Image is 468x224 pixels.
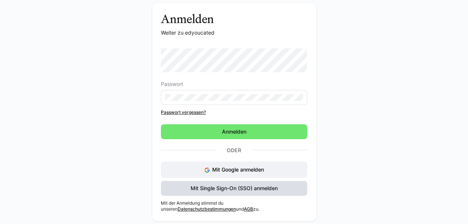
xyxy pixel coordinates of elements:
p: Oder [216,145,252,156]
button: Anmelden [161,124,307,139]
h3: Anmelden [161,12,307,26]
span: Mit Google anmelden [212,166,264,173]
span: Mit Single Sign-On (SSO) anmelden [190,185,279,192]
a: Passwort vergessen? [161,109,307,115]
p: Weiter zu edyoucated [161,29,307,36]
span: Anmelden [221,128,248,135]
span: Passwort [161,81,183,87]
button: Mit Google anmelden [161,161,307,178]
a: AGB [244,206,253,212]
p: Mit der Anmeldung stimmst du unseren und zu. [161,200,307,212]
a: Datenschutzbestimmungen [178,206,236,212]
button: Mit Single Sign-On (SSO) anmelden [161,181,307,196]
